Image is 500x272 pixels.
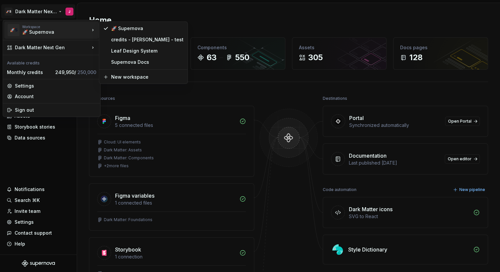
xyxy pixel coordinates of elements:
div: Available credits [4,57,99,67]
div: Account [15,93,96,100]
div: New workspace [111,74,184,80]
div: Workspace [22,25,90,29]
div: 🚀 Supernova [22,29,78,35]
div: 🚀S [8,24,20,36]
div: Settings [15,83,96,89]
div: Leaf Design System [111,48,184,54]
span: 250,000 [77,69,96,75]
div: 🚀 Supernova [111,25,184,32]
div: Dark Matter Next Gen [15,44,90,51]
div: Monthly credits [7,69,53,76]
div: Sign out [15,107,96,113]
span: 249,950 / [55,69,96,75]
div: Supernova Docs [111,59,184,65]
div: credits - [PERSON_NAME] - test [111,36,184,43]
